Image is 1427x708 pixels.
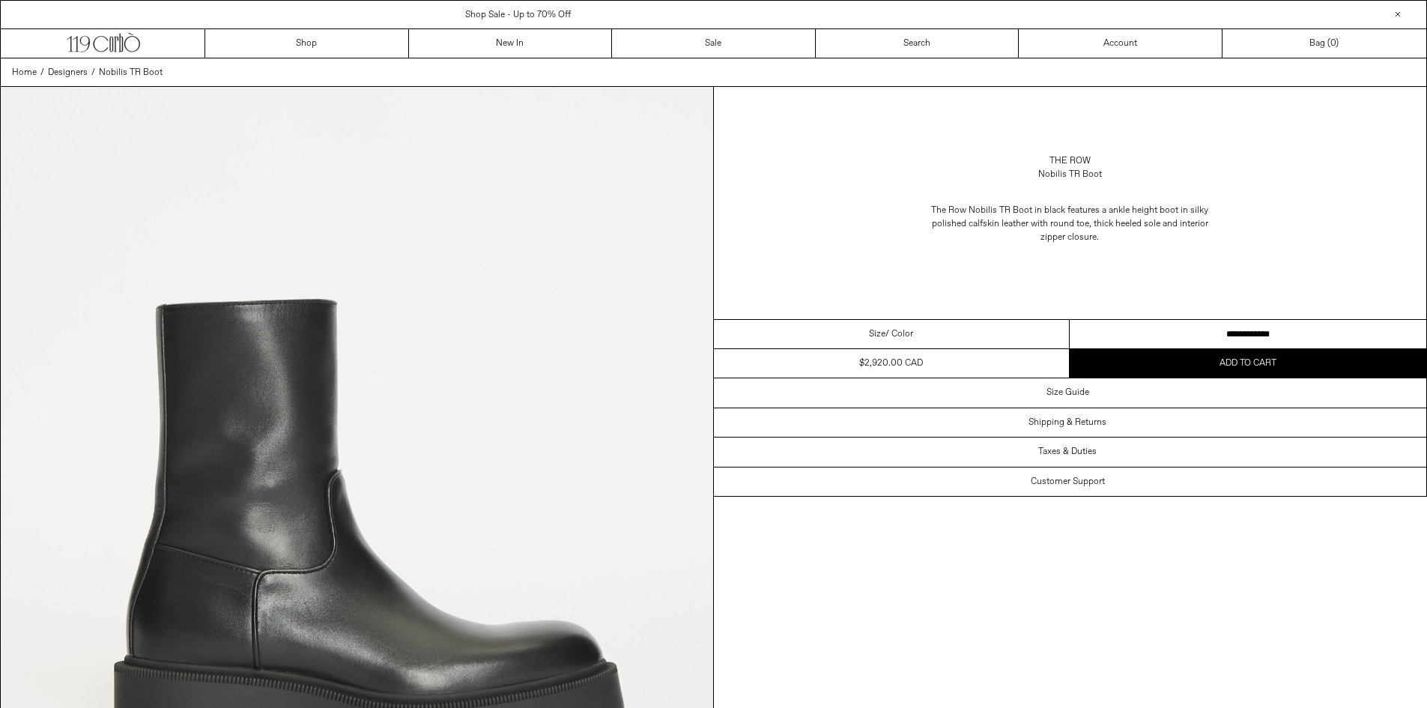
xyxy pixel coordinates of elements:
a: Bag () [1223,29,1426,58]
span: / [91,66,95,79]
span: / [40,66,44,79]
p: The Row Nobilis TR Boot in black features a a [920,196,1220,252]
div: $2,920.00 CAD [859,357,923,370]
a: Shop Sale - Up to 70% Off [465,9,571,21]
a: Nobilis TR Boot [99,66,163,79]
span: Nobilis TR Boot [99,67,163,79]
a: Home [12,66,37,79]
span: nkle height boot in silky polished calfskin leather with round toe, thick heeled sole and interio... [932,205,1209,243]
span: Home [12,67,37,79]
a: Search [816,29,1019,58]
a: The Row [1049,154,1091,168]
a: Designers [48,66,88,79]
h3: Size Guide [1046,387,1089,398]
button: Add to cart [1070,349,1426,378]
span: 0 [1330,37,1336,49]
div: Nobilis TR Boot [1038,168,1102,181]
a: Sale [612,29,816,58]
h3: Customer Support [1031,476,1105,487]
span: Size [869,327,885,341]
h3: Taxes & Duties [1038,447,1097,457]
span: ) [1330,37,1339,50]
a: Shop [205,29,409,58]
a: Account [1019,29,1223,58]
a: New In [409,29,613,58]
span: / Color [885,327,913,341]
span: Designers [48,67,88,79]
h3: Shipping & Returns [1028,417,1106,428]
span: Add to cart [1220,357,1276,369]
